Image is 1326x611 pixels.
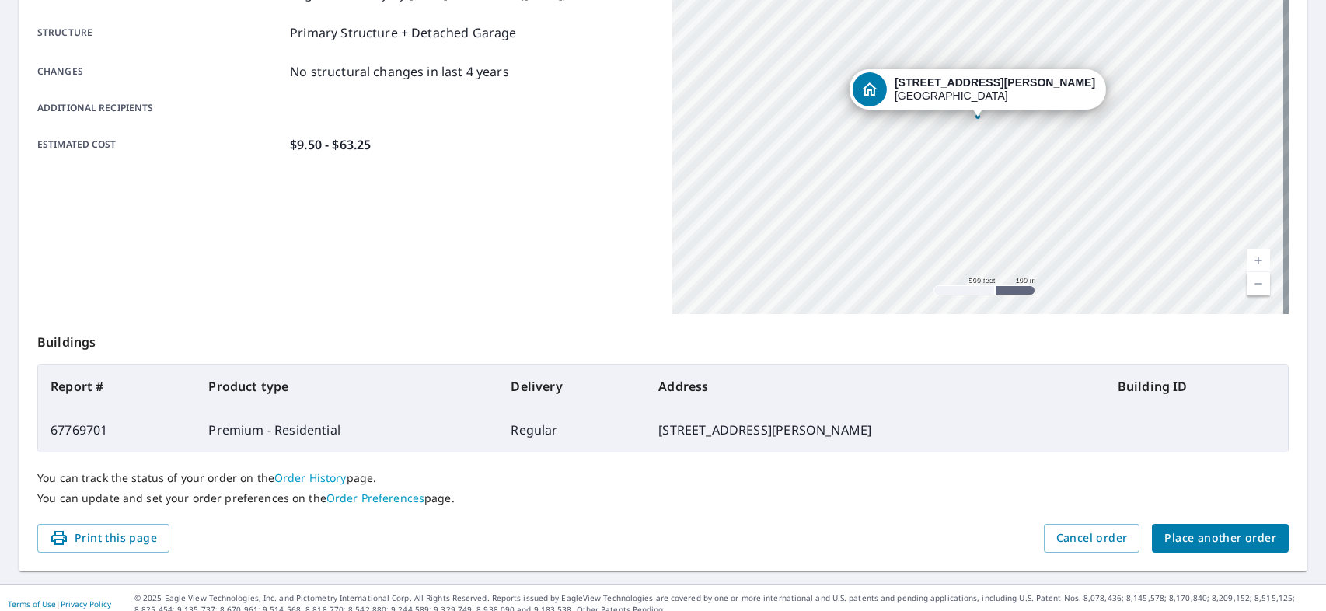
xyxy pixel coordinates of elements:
a: Current Level 16, Zoom Out [1247,272,1270,295]
p: Changes [37,62,284,81]
p: Estimated cost [37,135,284,154]
a: Terms of Use [8,599,56,609]
span: Cancel order [1056,529,1128,548]
div: Dropped pin, building 1, Residential property, 3130 Bianca Cir Simi Valley, CA 93063 [850,69,1106,117]
button: Print this page [37,524,169,553]
td: [STREET_ADDRESS][PERSON_NAME] [646,408,1104,452]
p: Primary Structure + Detached Garage [290,23,516,42]
p: You can track the status of your order on the page. [37,471,1289,485]
p: | [8,599,111,609]
th: Address [646,365,1104,408]
th: Report # [38,365,196,408]
p: You can update and set your order preferences on the page. [37,491,1289,505]
div: [GEOGRAPHIC_DATA] [895,76,1095,103]
p: Buildings [37,314,1289,364]
button: Cancel order [1044,524,1140,553]
th: Product type [196,365,498,408]
th: Building ID [1105,365,1288,408]
p: $9.50 - $63.25 [290,135,371,154]
a: Order History [274,470,347,485]
p: No structural changes in last 4 years [290,62,509,81]
button: Place another order [1152,524,1289,553]
td: Premium - Residential [196,408,498,452]
a: Current Level 16, Zoom In [1247,249,1270,272]
td: Regular [498,408,646,452]
span: Print this page [50,529,157,548]
a: Privacy Policy [61,599,111,609]
p: Structure [37,23,284,42]
a: Order Preferences [326,491,424,505]
strong: [STREET_ADDRESS][PERSON_NAME] [895,76,1095,89]
th: Delivery [498,365,646,408]
td: 67769701 [38,408,196,452]
p: Additional recipients [37,101,284,115]
span: Place another order [1164,529,1276,548]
